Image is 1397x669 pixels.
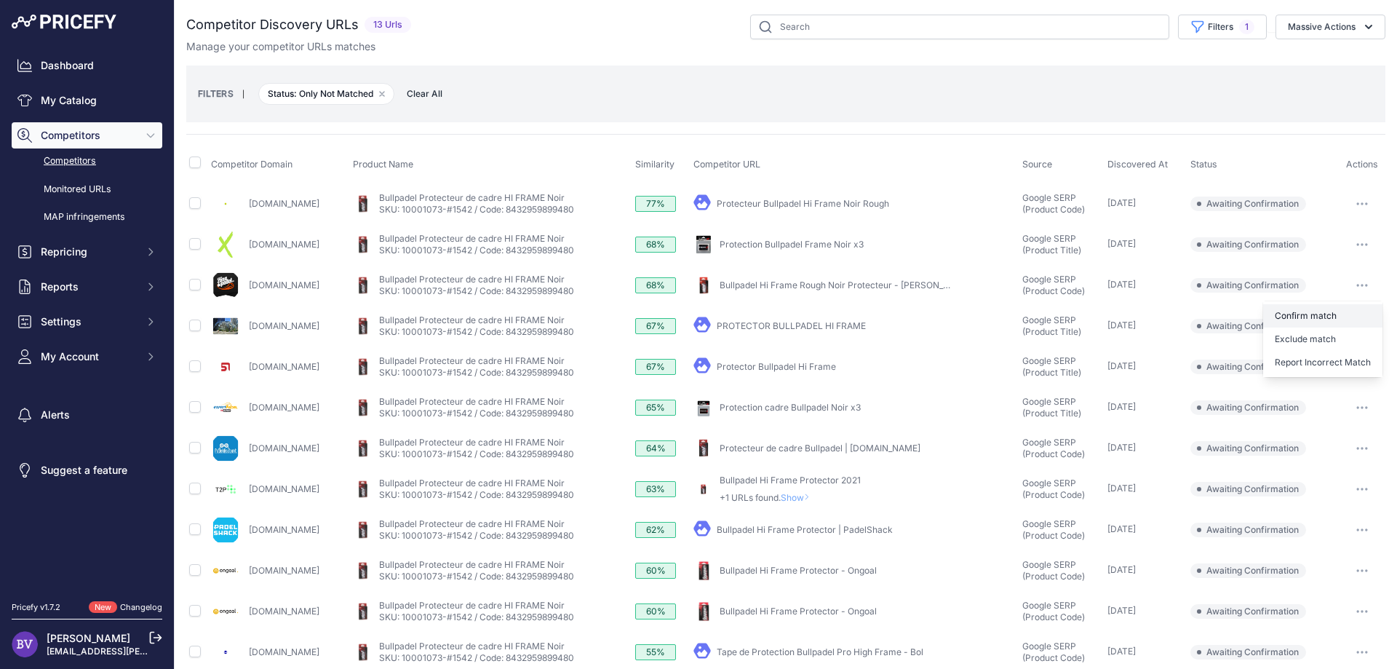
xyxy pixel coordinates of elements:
span: [DATE] [1107,605,1136,616]
div: 64% [635,440,676,456]
a: [DOMAIN_NAME] [249,402,319,413]
span: Source [1022,159,1052,170]
a: Bullpadel Protecteur de cadre HI FRAME Noir [379,559,565,570]
a: SKU: 10001073-#1542 / Code: 8432959899480 [379,611,574,622]
a: [EMAIL_ADDRESS][PERSON_NAME][DOMAIN_NAME] [47,646,271,657]
a: Bullpadel Protecteur de cadre HI FRAME Noir [379,478,565,488]
div: 67% [635,318,676,334]
a: Bullpadel Hi Frame Rough Noir Protecteur - [PERSON_NAME] [720,280,971,290]
span: Product Name [353,159,413,170]
button: Confirm match [1263,304,1382,328]
span: Google SERP (Product Code) [1022,192,1085,215]
span: New [89,601,117,614]
span: Discovered At [1107,159,1168,170]
span: [DATE] [1107,523,1136,534]
div: 60% [635,603,676,619]
a: SKU: 10001073-#1542 / Code: 8432959899480 [379,489,574,500]
a: Bullpadel Protecteur de cadre HI FRAME Noir [379,437,565,448]
span: [DATE] [1107,320,1136,330]
a: [DOMAIN_NAME] [249,320,319,331]
div: 68% [635,237,676,253]
a: Competitors [12,149,162,174]
a: PROTECTOR BULLPADEL HI FRAME [717,320,866,331]
nav: Sidebar [12,52,162,584]
span: Awaiting Confirmation [1190,360,1306,374]
span: Actions [1346,159,1378,170]
a: Protection cadre Bullpadel Noir x3 [720,402,861,413]
span: Awaiting Confirmation [1190,319,1306,333]
a: SKU: 10001073-#1542 / Code: 8432959899480 [379,530,574,541]
a: SKU: 10001073-#1542 / Code: 8432959899480 [379,408,574,419]
span: Reports [41,280,136,294]
span: Google SERP (Product Title) [1022,233,1081,256]
span: Awaiting Confirmation [1190,645,1306,660]
a: [DOMAIN_NAME] [249,443,319,454]
div: 68% [635,277,676,293]
span: Competitor Domain [211,159,292,170]
span: Google SERP (Product Title) [1022,355,1081,378]
span: [DATE] [1107,197,1136,208]
a: Bullpadel Protecteur de cadre HI FRAME Noir [379,355,565,366]
span: Settings [41,314,136,329]
a: Bullpadel Hi Frame Protector - Ongoal [720,565,877,576]
a: My Catalog [12,87,162,114]
span: Google SERP (Product Code) [1022,478,1085,500]
a: Protector Bullpadel Hi Frame [717,361,836,372]
div: 62% [635,522,676,538]
a: SKU: 10001073-#1542 / Code: 8432959899480 [379,326,574,337]
span: Google SERP (Product Code) [1022,559,1085,582]
a: Bullpadel Hi Frame Protector 2021 [720,475,861,486]
a: Changelog [120,602,162,612]
a: SKU: 10001073-#1542 / Code: 8432959899480 [379,571,574,582]
a: Bullpadel Protecteur de cadre HI FRAME Noir [379,396,565,407]
a: SKU: 10001073-#1542 / Code: 8432959899480 [379,652,574,663]
a: Dashboard [12,52,162,79]
span: Google SERP (Product Code) [1022,518,1085,541]
div: 60% [635,563,676,579]
span: Awaiting Confirmation [1190,278,1306,293]
span: Show [781,492,816,503]
a: [DOMAIN_NAME] [249,280,319,290]
span: Competitors [41,128,136,143]
span: [DATE] [1107,360,1136,371]
span: Awaiting Confirmation [1190,604,1306,619]
a: Bullpadel Protecteur de cadre HI FRAME Noir [379,233,565,244]
a: Bullpadel Hi Frame Protector | PadelShack [717,524,893,535]
a: [DOMAIN_NAME] [249,565,319,576]
p: Manage your competitor URLs matches [186,39,375,54]
span: [DATE] [1107,646,1136,657]
a: [DOMAIN_NAME] [249,483,319,494]
h2: Competitor Discovery URLs [186,15,359,35]
span: Google SERP (Product Code) [1022,274,1085,296]
div: Pricefy v1.7.2 [12,601,60,614]
a: Protecteur Bullpadel Hi Frame Noir Rough [717,198,889,209]
span: Clear All [399,87,450,101]
a: SKU: 10001073-#1542 / Code: 8432959899480 [379,448,574,459]
button: Filters1 [1178,15,1267,39]
span: Status: Only Not Matched [258,83,394,105]
span: Google SERP (Product Code) [1022,600,1085,622]
a: Protection Bullpadel Frame Noir x3 [720,239,864,250]
a: Bullpadel Hi Frame Protector - Ongoal [720,606,877,617]
button: Report Incorrect Match [1263,351,1382,374]
a: [DOMAIN_NAME] [249,646,319,657]
div: 65% [635,400,676,416]
button: Repricing [12,239,162,265]
span: Status [1190,159,1217,170]
a: [DOMAIN_NAME] [249,361,319,372]
input: Search [750,15,1169,39]
span: Repricing [41,245,136,259]
a: SKU: 10001073-#1542 / Code: 8432959899480 [379,204,574,215]
a: Suggest a feature [12,457,162,483]
span: Awaiting Confirmation [1190,523,1306,537]
p: +1 URLs found. [720,492,861,504]
span: [DATE] [1107,238,1136,249]
span: Awaiting Confirmation [1190,237,1306,252]
span: [DATE] [1107,279,1136,290]
a: [DOMAIN_NAME] [249,524,319,535]
a: SKU: 10001073-#1542 / Code: 8432959899480 [379,367,574,378]
span: Awaiting Confirmation [1190,563,1306,578]
span: 13 Urls [365,17,411,33]
span: [DATE] [1107,483,1136,494]
a: Monitored URLs [12,177,162,202]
